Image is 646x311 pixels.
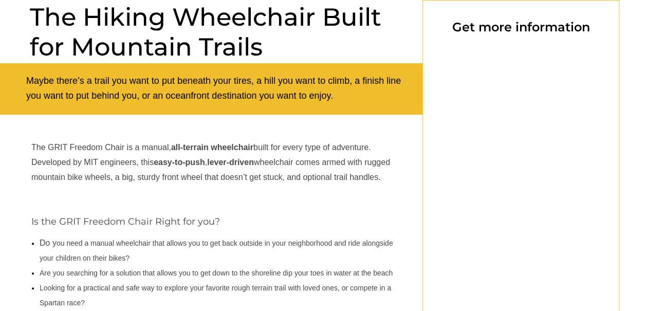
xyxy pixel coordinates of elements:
[30,2,381,62] span: The Hiking Wheelchair Built for Mountain Trails
[207,158,254,167] strong: lever-driven
[40,239,393,262] span: ou need a manual wheelchair that allows you to get back outside in your neighborhood and ride alo...
[40,269,393,277] span: Are you searching for a solution that allows you to get down to the shoreline dip your toes in wa...
[26,76,401,101] span: Maybe there’s a trail you want to put beneath your tires, a hill you want to climb, a finish line...
[154,158,205,167] strong: easy-to-push
[40,284,391,307] span: Looking for a practical and safe way to explore your favorite rough terrain trail with loved ones...
[31,216,220,227] span: Is the GRIT Freedom Chair Right for you?
[31,143,390,181] span: The GRIT Freedom Chair is a manual, built for every type of adventure. Developed by MIT engineers...
[452,20,590,34] span: Get more information
[171,143,253,152] strong: all-terrain wheelchair
[40,239,57,247] span: Do y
